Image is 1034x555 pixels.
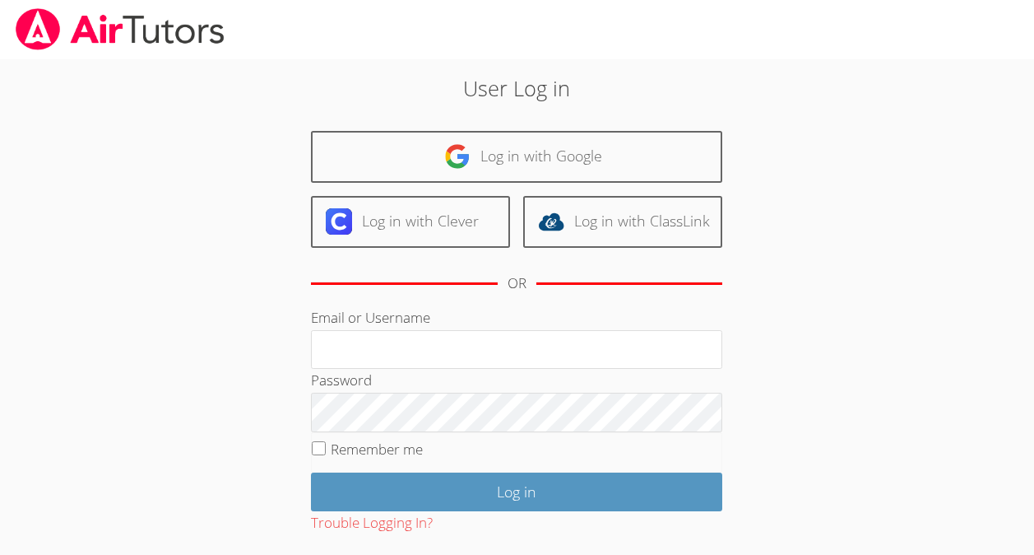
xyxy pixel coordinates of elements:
label: Password [311,371,372,389]
img: classlink-logo-d6bb404cc1216ec64c9a2012d9dc4662098be43eaf13dc465df04b49fa7ab582.svg [538,208,564,235]
input: Log in [311,473,722,511]
button: Trouble Logging In? [311,511,433,535]
label: Remember me [331,440,423,459]
div: OR [508,272,526,296]
h2: User Log in [238,72,796,104]
label: Email or Username [311,308,430,327]
img: clever-logo-6eab21bc6e7a338710f1a6ff85c0baf02591cd810cc4098c63d3a4b26e2feb20.svg [326,208,352,235]
a: Log in with Google [311,131,722,183]
a: Log in with Clever [311,196,510,248]
img: airtutors_banner-c4298cdbf04f3fff15de1276eac7730deb9818008684d7c2e4769d2f7ddbe033.png [14,8,226,50]
a: Log in with ClassLink [523,196,722,248]
img: google-logo-50288ca7cdecda66e5e0955fdab243c47b7ad437acaf1139b6f446037453330a.svg [444,143,471,170]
